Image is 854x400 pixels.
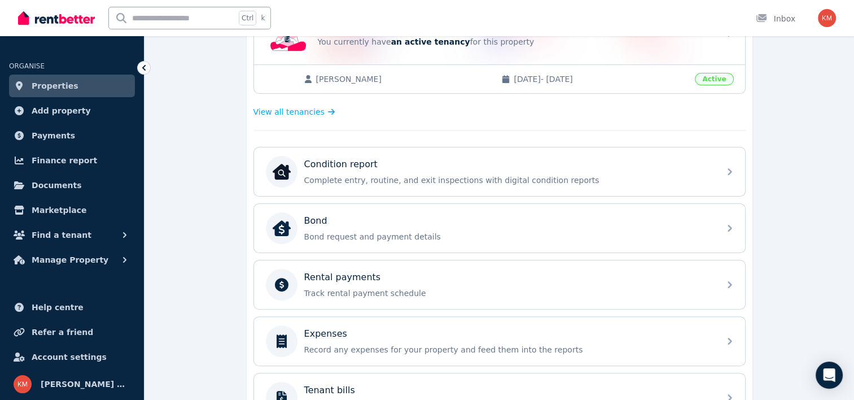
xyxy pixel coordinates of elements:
span: [DATE] - [DATE] [514,73,688,85]
span: Manage Property [32,253,108,267]
span: Add property [32,104,91,118]
a: Marketplace [9,199,135,221]
a: View all tenancies [253,106,335,118]
a: Properties [9,75,135,97]
p: Expenses [304,327,347,341]
span: Marketplace [32,203,86,217]
p: You currently have for this property [318,36,713,47]
a: Payments [9,124,135,147]
img: Karen & Michael Greenfield [14,375,32,393]
button: Find a tenant [9,224,135,246]
img: RentBetter [18,10,95,27]
a: ExpensesRecord any expenses for your property and feed them into the reports [254,317,745,366]
span: Payments [32,129,75,142]
p: Condition report [304,158,378,171]
a: Rental paymentsTrack rental payment schedule [254,260,745,309]
p: Rental payments [304,271,381,284]
div: Open Intercom Messenger [816,362,843,389]
span: Finance report [32,154,97,167]
a: Account settings [9,346,135,368]
a: Condition reportCondition reportComplete entry, routine, and exit inspections with digital condit... [254,147,745,196]
span: Help centre [32,301,84,314]
p: Track rental payment schedule [304,288,713,299]
span: Ctrl [239,11,256,25]
span: k [261,14,265,23]
p: Bond request and payment details [304,231,713,242]
span: Refer a friend [32,325,93,339]
p: Bond [304,214,327,228]
span: Documents [32,179,82,192]
span: Properties [32,79,78,93]
a: BondBondBond request and payment details [254,204,745,253]
p: Tenant bills [304,384,355,397]
a: Documents [9,174,135,197]
img: Condition report [273,163,291,181]
img: Karen & Michael Greenfield [818,9,836,27]
span: Active [695,73,733,85]
span: Account settings [32,350,107,364]
span: ORGANISE [9,62,45,70]
span: an active tenancy [391,37,470,46]
a: Add property [9,99,135,122]
span: [PERSON_NAME] [316,73,490,85]
a: Refer a friend [9,321,135,344]
span: Find a tenant [32,228,91,242]
img: Bond [273,219,291,237]
button: Manage Property [9,249,135,271]
span: View all tenancies [253,106,325,118]
a: Help centre [9,296,135,319]
a: Finance report [9,149,135,172]
p: Complete entry, routine, and exit inspections with digital condition reports [304,175,713,186]
div: Inbox [756,13,795,24]
p: Record any expenses for your property and feed them into the reports [304,344,713,355]
span: [PERSON_NAME] & [PERSON_NAME] [41,377,130,391]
